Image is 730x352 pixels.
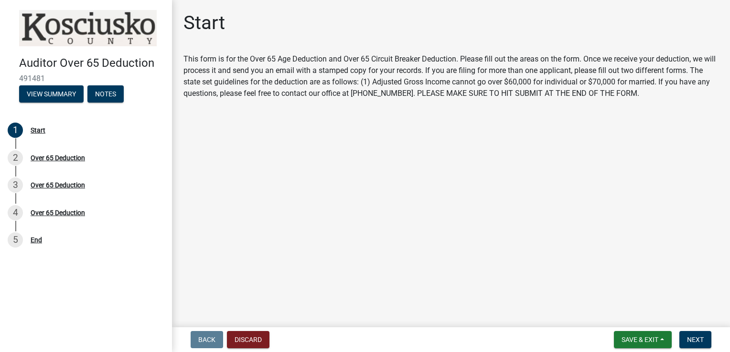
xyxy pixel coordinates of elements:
[191,331,223,348] button: Back
[198,336,215,343] span: Back
[8,232,23,248] div: 5
[19,10,157,46] img: Kosciusko County, Indiana
[31,209,85,216] div: Over 65 Deduction
[687,336,704,343] span: Next
[614,331,672,348] button: Save & Exit
[8,123,23,138] div: 1
[8,177,23,193] div: 3
[31,237,42,243] div: End
[19,74,153,83] span: 491481
[87,85,124,103] button: Notes
[19,85,84,103] button: View Summary
[31,127,45,134] div: Start
[19,56,164,70] h4: Auditor Over 65 Deduction
[87,91,124,98] wm-modal-confirm: Notes
[31,182,85,188] div: Over 65 Deduction
[8,150,23,166] div: 2
[622,336,658,343] span: Save & Exit
[183,11,225,34] h1: Start
[183,53,719,99] div: This form is for the Over 65 Age Deduction and Over 65 Circuit Breaker Deduction. Please fill out...
[679,331,711,348] button: Next
[19,91,84,98] wm-modal-confirm: Summary
[227,331,269,348] button: Discard
[8,205,23,220] div: 4
[31,155,85,161] div: Over 65 Deduction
